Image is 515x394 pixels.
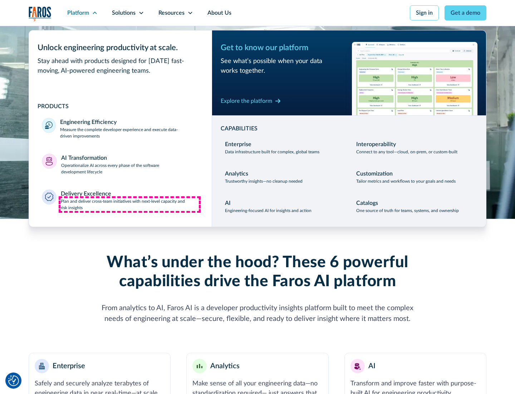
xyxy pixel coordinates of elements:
[225,140,251,149] div: Enterprise
[60,118,117,126] div: Engineering Efficiency
[210,361,240,371] div: Analytics
[352,165,477,189] a: CustomizationTailor metrics and workflows to your goals and needs
[221,165,346,189] a: AnalyticsTrustworthy insights—no cleanup needed
[356,149,457,155] p: Connect to any tool—cloud, on-prem, or custom-built
[356,207,459,214] p: One source of truth for teams, systems, and ownership
[352,194,477,218] a: CatalogsOne source of truth for teams, systems, and ownership
[225,149,319,155] p: Data infrastructure built for complex, global teams
[352,42,477,115] img: Workflow productivity trends heatmap chart
[221,194,346,218] a: AIEngineering-focused AI for insights and action
[38,114,203,144] a: Engineering EfficiencyMeasure the complete developer experience and execute data-driven improvements
[93,253,422,291] h2: What’s under the hood? These 6 powerful capabilities drive the Faros AI platform
[61,154,107,162] div: AI Transformation
[112,9,136,17] div: Solutions
[225,207,312,214] p: Engineering-focused AI for insights and action
[8,375,19,386] img: Revisit consent button
[356,199,378,207] div: Catalogs
[67,9,89,17] div: Platform
[352,136,477,159] a: InteroperabilityConnect to any tool—cloud, on-prem, or custom-built
[38,42,203,54] div: Unlock engineering productivity at scale.
[197,364,202,369] img: Minimalist bar chart analytics icon
[38,149,203,179] a: AI TransformationOperationalize AI across every phase of the software development lifecycle
[53,361,85,371] div: Enterprise
[39,363,45,369] img: Enterprise building blocks or structure icon
[356,140,396,149] div: Interoperability
[61,198,199,211] p: Plan and deliver cross-team initiatives with next-level capacity and risk insights
[221,57,346,76] div: See what’s possible when your data works together.
[356,169,393,178] div: Customization
[221,124,477,133] div: CAPABILITIES
[356,178,456,184] p: Tailor metrics and workflows to your goals and needs
[60,126,199,139] p: Measure the complete developer experience and execute data-driven improvements
[38,102,203,111] div: PRODUCTS
[221,42,346,54] div: Get to know our platform
[221,97,272,105] div: Explore the platform
[368,361,376,371] div: AI
[221,136,346,159] a: EnterpriseData infrastructure built for complex, global teams
[29,26,486,227] nav: Platform
[29,6,51,21] img: Logo of the analytics and reporting company Faros.
[29,6,51,21] a: home
[8,375,19,386] button: Cookie Settings
[38,57,203,76] div: Stay ahead with products designed for [DATE] fast-moving, AI-powered engineering teams.
[225,178,303,184] p: Trustworthy insights—no cleanup needed
[225,169,248,178] div: Analytics
[410,5,439,20] a: Sign in
[352,360,363,372] img: AI robot or assistant icon
[93,303,422,324] div: From analytics to AI, Faros AI is a developer productivity insights platform built to meet the co...
[225,199,231,207] div: AI
[221,95,281,107] a: Explore the platform
[61,162,199,175] p: Operationalize AI across every phase of the software development lifecycle
[158,9,185,17] div: Resources
[445,5,486,20] a: Get a demo
[38,185,203,215] a: Delivery ExcellencePlan and deliver cross-team initiatives with next-level capacity and risk insi...
[61,189,111,198] div: Delivery Excellence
